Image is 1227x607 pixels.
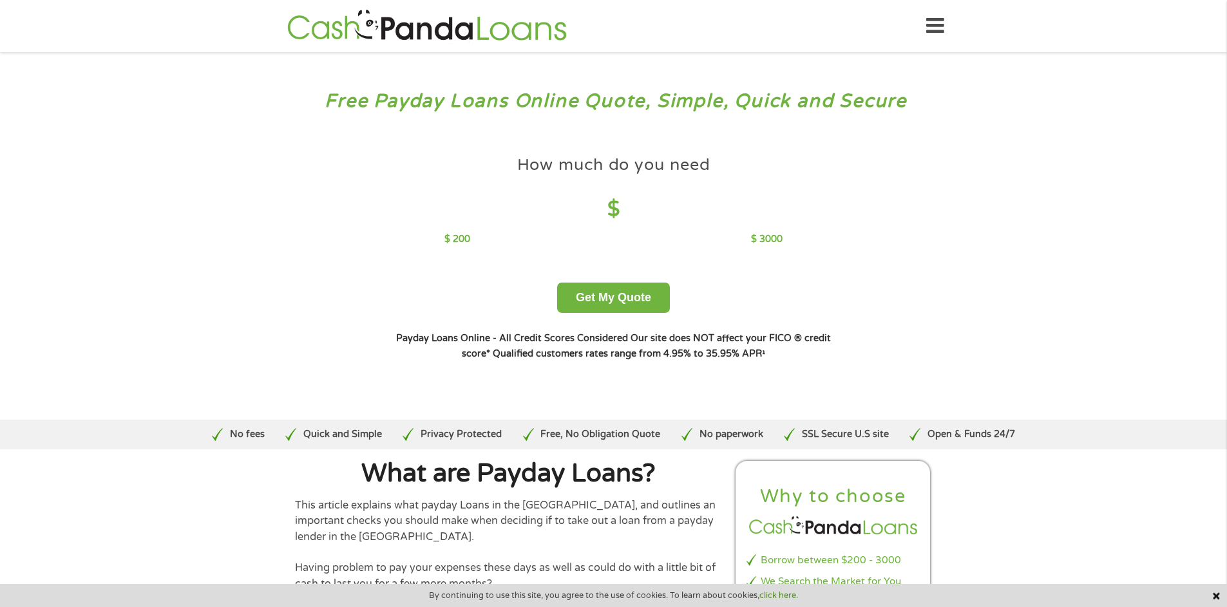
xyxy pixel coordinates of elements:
p: No paperwork [699,427,763,442]
strong: Qualified customers rates range from 4.95% to 35.95% APR¹ [493,348,765,359]
p: Open & Funds 24/7 [927,427,1015,442]
h1: What are Payday Loans? [295,461,723,487]
p: Free, No Obligation Quote [540,427,660,442]
a: click here. [759,590,798,601]
p: Quick and Simple [303,427,382,442]
button: Get My Quote [557,283,670,313]
li: Borrow between $200 - 3000 [747,553,920,568]
h4: How much do you need [517,154,710,176]
p: This article explains what payday Loans in the [GEOGRAPHIC_DATA], and outlines an important check... [295,498,723,545]
h2: Why to choose [747,485,920,509]
li: We Search the Market for You [747,574,920,589]
h3: Free Payday Loans Online Quote, Simple, Quick and Secure [37,89,1190,113]
p: Privacy Protected [421,427,502,442]
img: GetLoanNow Logo [283,8,571,44]
span: By continuing to use this site, you agree to the use of cookies. To learn about cookies, [429,591,798,600]
h4: $ [444,196,783,223]
p: $ 200 [444,232,470,247]
strong: Payday Loans Online - All Credit Scores Considered [396,333,628,344]
p: SSL Secure U.S site [802,427,889,442]
p: No fees [230,427,265,442]
p: Having problem to pay your expenses these days as well as could do with a little bit of cash to l... [295,560,723,592]
p: $ 3000 [751,232,783,247]
strong: Our site does NOT affect your FICO ® credit score* [462,333,831,359]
